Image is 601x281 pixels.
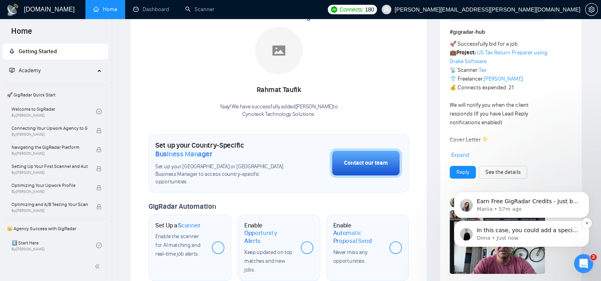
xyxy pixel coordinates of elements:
[244,249,292,273] span: Keep updated on top matches and new jobs.
[5,3,20,18] button: go back
[149,202,216,211] span: GigRadar Automation
[139,3,154,17] div: Close
[96,166,102,171] span: lock
[240,12,317,21] span: Your
[155,150,212,158] span: Business Manager
[178,221,200,229] span: Scanner
[133,6,169,13] a: dashboardDashboard
[12,151,88,156] span: By [PERSON_NAME]
[220,103,338,118] div: Yaay! We have successfully added [PERSON_NAME] to
[23,4,35,17] img: Profile image for AI Assistant from GigRadar 📡
[255,27,303,74] img: placeholder.png
[12,181,88,189] span: Optimizing Your Upwork Profile
[12,124,88,132] span: Connecting Your Upwork Agency to GigRadar
[585,3,598,16] button: setting
[12,200,88,208] span: Optimizing and A/B Testing Your Scanner for Better Results
[39,5,124,17] h1: AI Assistant from GigRadar 📡
[9,48,15,54] span: rocket
[13,181,124,219] div: Can I apply to US-only jobs?If you're interested in applying for jobs that are restricted…
[333,249,367,264] span: Never miss any opportunities.
[3,44,108,60] li: Getting Started
[450,28,572,37] h1: # gigradar-hub
[12,208,88,213] span: By [PERSON_NAME]
[13,44,124,83] div: Before requesting an additional country-specific BM, please make sure that your agency meets ALL ...
[14,238,149,261] button: Yes, I meet all of the criteria - request a new BM
[344,159,388,167] div: Contact our team
[155,221,200,229] h1: Set Up a
[124,3,139,18] button: Home
[96,128,102,133] span: lock
[12,132,88,137] span: By [PERSON_NAME]
[6,1,153,233] div: AI Assistant from GigRadar 📡 says…
[12,189,88,194] span: By [PERSON_NAME]
[6,1,130,223] div: You can request an additional Business Manager to apply for US or UK exclusive jobs.Before reques...
[479,67,487,73] a: Tax
[450,49,547,65] a: US Tax Return Preparer using Drake Software
[96,243,102,248] span: check-circle
[12,162,88,170] span: Setting Up Your First Scanner and Auto-Bidder
[12,237,96,254] a: 1️⃣ Start HereBy[PERSON_NAME]
[220,83,338,97] div: Rahmat Taufik
[585,6,598,13] a: setting
[590,254,597,260] span: 2
[4,221,107,237] span: 👑 Agency Success with GigRadar
[13,83,124,107] div: ✅ The freelancer is verified in the [GEOGRAPHIC_DATA]/[GEOGRAPHIC_DATA]
[96,147,102,152] span: lock
[96,204,102,210] span: lock
[13,165,124,181] div: You can find more information about such BMs below:
[95,262,102,270] span: double-left
[244,229,294,244] span: Opportunity Alerts
[21,187,116,196] div: Can I apply to US-only jobs?
[13,138,124,162] div: ✅ The agency owner is verified in the [GEOGRAPHIC_DATA]/[GEOGRAPHIC_DATA]
[484,75,523,82] a: [PERSON_NAME]
[96,109,102,114] span: check-circle
[331,6,337,13] img: upwork-logo.png
[6,4,19,16] img: logo
[450,137,489,143] strong: Cover Letter 👇
[13,17,124,41] div: You can request an additional Business Manager to apply for US or UK exclusive jobs.
[333,221,383,245] h1: Enable
[185,6,215,13] a: searchScanner
[155,163,290,186] span: Set up your [GEOGRAPHIC_DATA] or [GEOGRAPHIC_DATA] Business Manager to access country-specific op...
[9,67,41,74] span: Academy
[456,49,476,56] strong: Project:
[96,185,102,191] span: lock
[256,13,317,21] span: Business Manager
[155,141,290,158] h1: Set up your Country-Specific
[19,67,41,74] span: Academy
[21,196,106,211] span: If you're interested in applying for jobs that are restricted…
[244,221,294,245] h1: Enable
[220,111,338,118] p: Cynoteck Technology Solutions .
[12,170,88,175] span: By [PERSON_NAME]
[12,143,88,151] span: Navigating the GigRadar Platform
[19,48,57,55] span: Getting Started
[13,107,124,138] div: ✅ The agency's primary office location is verified in the [GEOGRAPHIC_DATA]/[GEOGRAPHIC_DATA]
[384,7,389,12] span: user
[4,87,107,103] span: 🚀 GigRadar Quick Start
[442,141,601,260] iframe: Intercom notifications message
[333,229,383,244] span: Automatic Proposal Send
[9,67,15,73] span: fund-projection-screen
[574,254,593,273] iframe: Intercom live chat
[155,233,200,257] span: Enable the scanner for AI matching and real-time job alerts.
[365,5,374,14] span: 180
[5,25,39,42] span: Home
[12,103,96,120] a: Welcome to GigRadarBy[PERSON_NAME]
[586,6,597,13] span: setting
[340,5,363,14] span: Connects:
[93,6,117,13] a: homeHome
[330,148,402,178] button: Contact our team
